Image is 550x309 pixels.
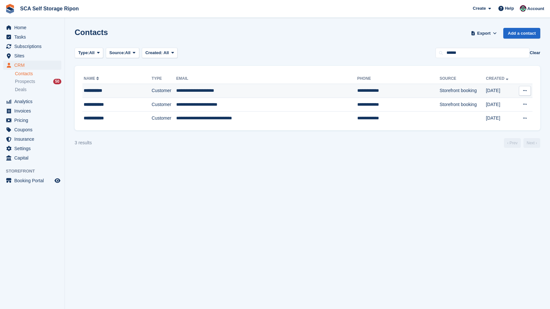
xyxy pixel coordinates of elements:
span: Source: [109,50,125,56]
span: Capital [14,153,53,162]
th: Email [176,74,357,84]
span: Prospects [15,78,35,85]
td: [DATE] [486,84,515,98]
h1: Contacts [75,28,108,37]
th: Type [152,74,176,84]
button: Type: All [75,48,103,58]
span: Pricing [14,116,53,125]
a: menu [3,135,61,144]
a: Deals [15,86,61,93]
span: Coupons [14,125,53,134]
a: Prospects 50 [15,78,61,85]
a: Preview store [54,177,61,184]
a: Name [84,76,100,81]
button: Created: All [142,48,177,58]
td: [DATE] [486,112,515,125]
button: Clear [530,50,540,56]
td: Customer [152,98,176,112]
div: 50 [53,79,61,84]
td: Storefront booking [440,98,486,112]
a: Created [486,76,509,81]
a: menu [3,125,61,134]
img: stora-icon-8386f47178a22dfd0bd8f6a31ec36ba5ce8667c1dd55bd0f319d3a0aa187defe.svg [5,4,15,14]
span: Deals [15,87,27,93]
td: Customer [152,112,176,125]
span: Created: [145,50,163,55]
a: menu [3,42,61,51]
span: All [89,50,95,56]
span: Type: [78,50,89,56]
span: Create [473,5,486,12]
img: Sam Chapman [520,5,526,12]
button: Export [470,28,498,39]
a: menu [3,106,61,115]
span: Sites [14,51,53,60]
td: Customer [152,84,176,98]
a: Add a contact [503,28,540,39]
a: menu [3,32,61,42]
a: menu [3,116,61,125]
nav: Page [503,138,542,148]
a: menu [3,153,61,162]
a: menu [3,97,61,106]
a: menu [3,51,61,60]
span: CRM [14,61,53,70]
a: SCA Self Storage Ripon [18,3,81,14]
span: Help [505,5,514,12]
th: Phone [357,74,440,84]
span: Account [527,6,544,12]
span: Booking Portal [14,176,53,185]
a: menu [3,61,61,70]
span: Analytics [14,97,53,106]
span: Subscriptions [14,42,53,51]
span: Home [14,23,53,32]
a: Contacts [15,71,61,77]
span: Export [477,30,491,37]
a: menu [3,23,61,32]
span: Insurance [14,135,53,144]
button: Source: All [106,48,139,58]
span: Settings [14,144,53,153]
span: Tasks [14,32,53,42]
th: Source [440,74,486,84]
span: Invoices [14,106,53,115]
td: Storefront booking [440,84,486,98]
span: All [125,50,131,56]
a: Previous [504,138,521,148]
a: menu [3,144,61,153]
span: Storefront [6,168,65,174]
span: All [164,50,169,55]
div: 3 results [75,139,92,146]
td: [DATE] [486,98,515,112]
a: menu [3,176,61,185]
a: Next [523,138,540,148]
